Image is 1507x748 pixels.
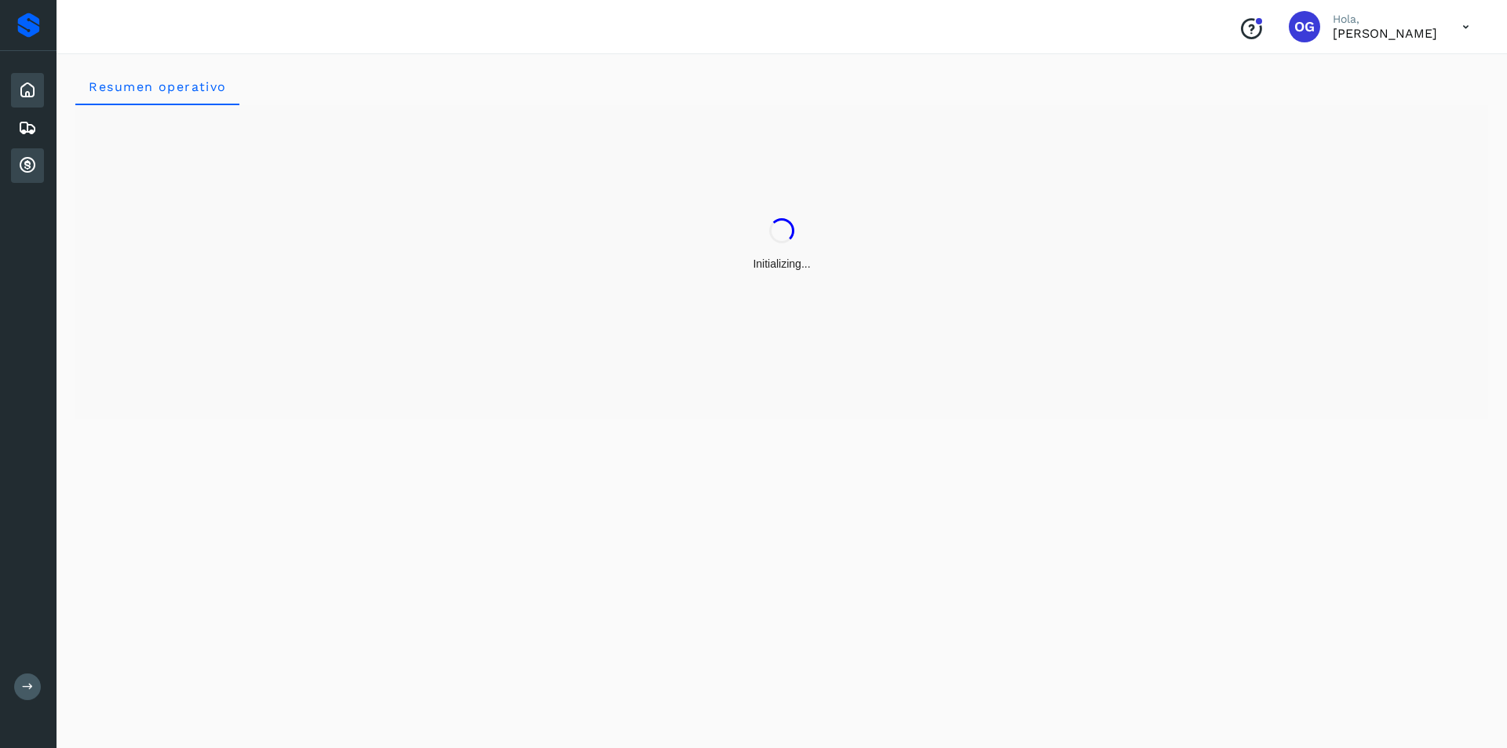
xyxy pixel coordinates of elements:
[88,79,227,94] span: Resumen operativo
[11,148,44,183] div: Cuentas por cobrar
[11,73,44,108] div: Inicio
[1333,26,1437,41] p: OSCAR GUZMAN LOPEZ
[1333,13,1437,26] p: Hola,
[11,111,44,145] div: Embarques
